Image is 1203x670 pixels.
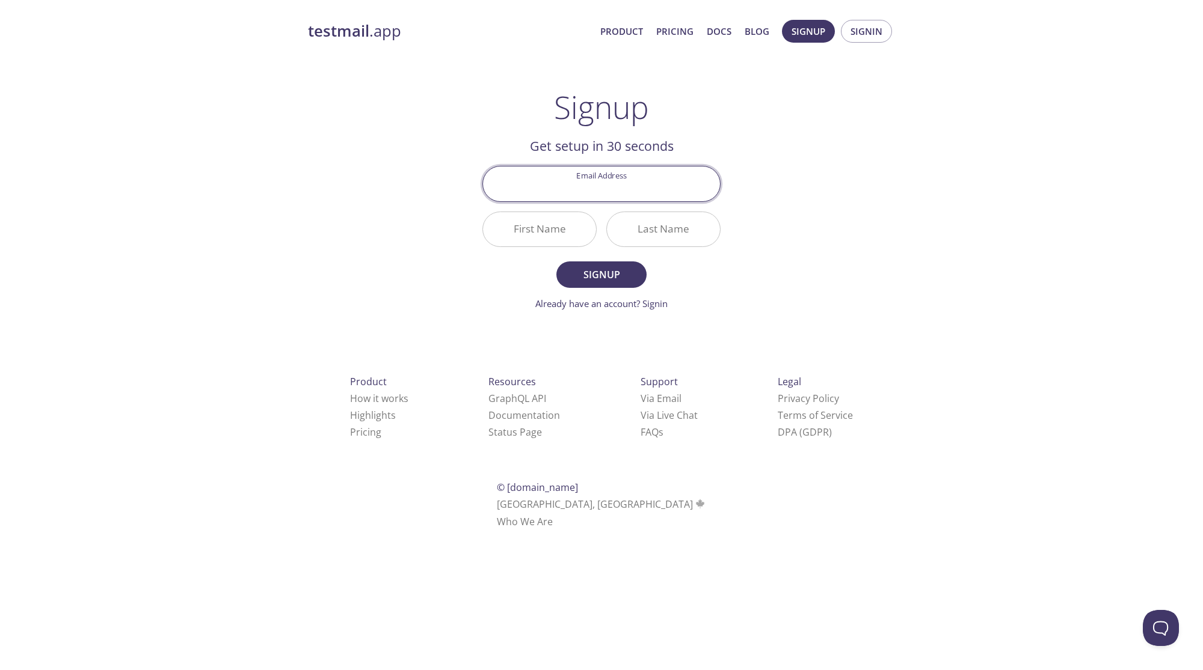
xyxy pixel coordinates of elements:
[570,266,633,283] span: Signup
[841,20,892,43] button: Signin
[745,23,769,39] a: Blog
[350,375,387,388] span: Product
[600,23,643,39] a: Product
[641,425,663,439] a: FAQ
[350,425,381,439] a: Pricing
[1143,610,1179,646] iframe: Help Scout Beacon - Open
[641,409,698,422] a: Via Live Chat
[778,409,853,422] a: Terms of Service
[488,375,536,388] span: Resources
[778,392,839,405] a: Privacy Policy
[497,515,553,528] a: Who We Are
[488,392,546,405] a: GraphQL API
[554,89,649,125] h1: Signup
[659,425,663,439] span: s
[556,261,647,288] button: Signup
[535,297,668,309] a: Already have an account? Signin
[851,23,882,39] span: Signin
[782,20,835,43] button: Signup
[488,409,560,422] a: Documentation
[497,498,707,511] span: [GEOGRAPHIC_DATA], [GEOGRAPHIC_DATA]
[656,23,694,39] a: Pricing
[350,392,408,405] a: How it works
[482,136,721,156] h2: Get setup in 30 seconds
[497,481,578,494] span: © [DOMAIN_NAME]
[350,409,396,422] a: Highlights
[778,425,832,439] a: DPA (GDPR)
[308,21,591,41] a: testmail.app
[792,23,825,39] span: Signup
[707,23,731,39] a: Docs
[641,392,681,405] a: Via Email
[488,425,542,439] a: Status Page
[641,375,678,388] span: Support
[308,20,369,41] strong: testmail
[778,375,801,388] span: Legal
